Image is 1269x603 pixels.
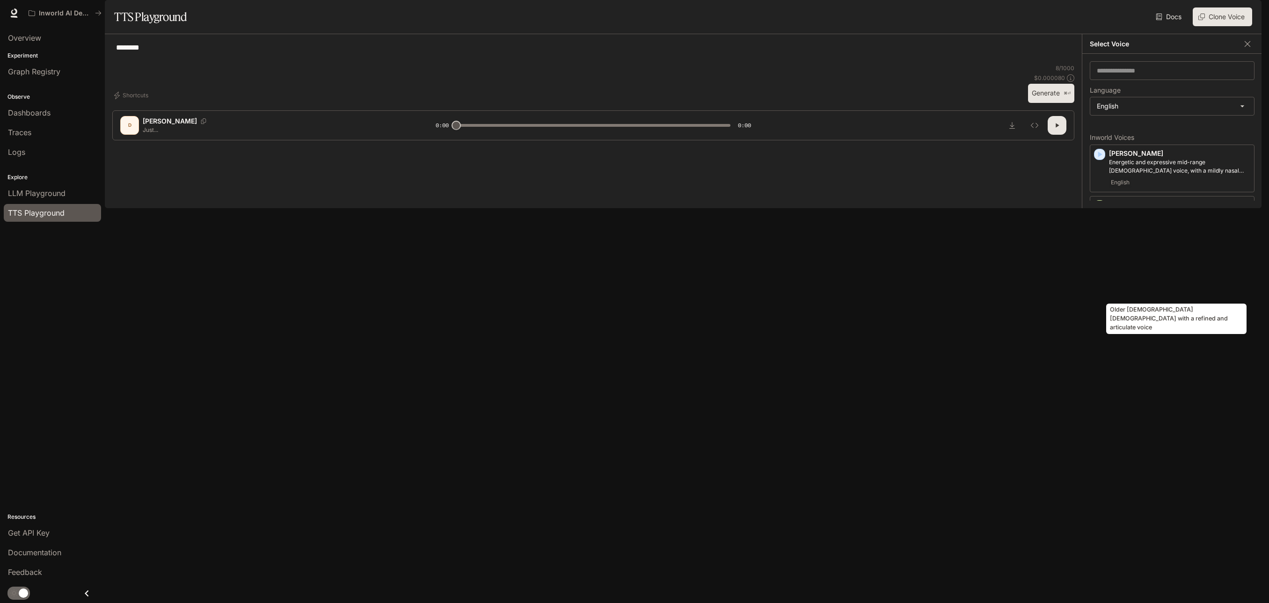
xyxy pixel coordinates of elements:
[197,118,210,124] button: Copy Voice ID
[1025,116,1044,135] button: Inspect
[122,118,137,133] div: D
[1090,97,1254,115] div: English
[1193,7,1252,26] button: Clone Voice
[114,7,187,26] h1: TTS Playground
[39,9,91,17] p: Inworld AI Demos
[24,4,106,22] button: All workspaces
[1109,200,1250,210] p: [PERSON_NAME]
[1106,304,1247,334] div: Older [DEMOGRAPHIC_DATA] [DEMOGRAPHIC_DATA] with a refined and articulate voice
[1090,134,1254,141] p: Inworld Voices
[1090,87,1121,94] p: Language
[1028,84,1074,103] button: Generate⌘⏎
[1064,91,1071,96] p: ⌘⏎
[1109,158,1250,175] p: Energetic and expressive mid-range male voice, with a mildly nasal quality
[1034,74,1065,82] p: $ 0.000080
[1154,7,1185,26] a: Docs
[1109,177,1131,188] span: English
[436,121,449,130] span: 0:00
[1056,64,1074,72] p: 8 / 1000
[143,116,197,126] p: [PERSON_NAME]
[112,88,152,103] button: Shortcuts
[1109,149,1250,158] p: [PERSON_NAME]
[143,126,413,134] p: Just...
[738,121,751,130] span: 0:00
[1003,116,1021,135] button: Download audio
